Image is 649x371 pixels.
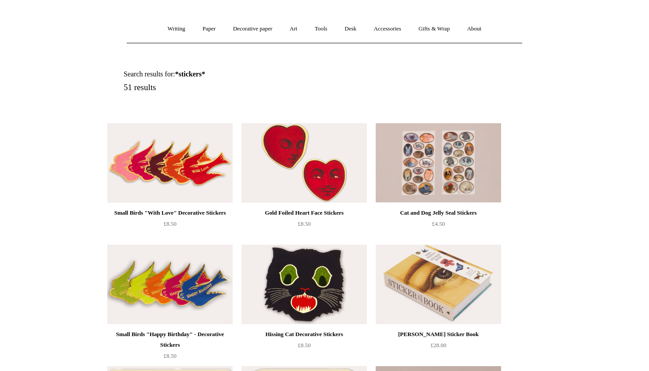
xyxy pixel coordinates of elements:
[107,208,233,244] a: Small Birds "With Love" Decorative Stickers £8.50
[432,220,445,227] span: £4.50
[376,123,501,203] img: Cat and Dog Jelly Seal Stickers
[298,342,310,348] span: £8.50
[107,123,233,203] a: Small Birds "With Love" Decorative Stickers Small Birds "With Love" Decorative Stickers
[163,220,176,227] span: £8.50
[107,245,233,324] a: Small Birds "Happy Birthday" - Decorative Stickers Small Birds "Happy Birthday" - Decorative Stic...
[195,17,224,41] a: Paper
[241,123,367,203] img: Gold Foiled Heart Face Stickers
[376,208,501,244] a: Cat and Dog Jelly Seal Stickers £4.50
[376,329,501,365] a: [PERSON_NAME] Sticker Book £28.00
[282,17,305,41] a: Art
[298,220,310,227] span: £8.50
[307,17,336,41] a: Tools
[175,70,205,78] strong: *stickers*
[241,329,367,365] a: Hissing Cat Decorative Stickers £8.50
[109,329,230,350] div: Small Birds "Happy Birthday" - Decorative Stickers
[244,208,365,218] div: Gold Foiled Heart Face Stickers
[107,329,233,365] a: Small Birds "Happy Birthday" - Decorative Stickers £8.50
[241,245,367,324] a: Hissing Cat Decorative Stickers Hissing Cat Decorative Stickers
[430,342,446,348] span: £28.00
[366,17,409,41] a: Accessories
[225,17,280,41] a: Decorative paper
[124,70,335,78] h1: Search results for:
[337,17,365,41] a: Desk
[107,123,233,203] img: Small Birds "With Love" Decorative Stickers
[241,123,367,203] a: Gold Foiled Heart Face Stickers Gold Foiled Heart Face Stickers
[378,329,499,340] div: [PERSON_NAME] Sticker Book
[376,123,501,203] a: Cat and Dog Jelly Seal Stickers Cat and Dog Jelly Seal Stickers
[459,17,490,41] a: About
[376,245,501,324] img: John Derian Sticker Book
[244,329,365,340] div: Hissing Cat Decorative Stickers
[163,352,176,359] span: £8.50
[109,208,230,218] div: Small Birds "With Love" Decorative Stickers
[378,208,499,218] div: Cat and Dog Jelly Seal Stickers
[411,17,458,41] a: Gifts & Wrap
[241,245,367,324] img: Hissing Cat Decorative Stickers
[160,17,193,41] a: Writing
[376,245,501,324] a: John Derian Sticker Book John Derian Sticker Book
[241,208,367,244] a: Gold Foiled Heart Face Stickers £8.50
[124,83,335,93] h5: 51 results
[107,245,233,324] img: Small Birds "Happy Birthday" - Decorative Stickers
